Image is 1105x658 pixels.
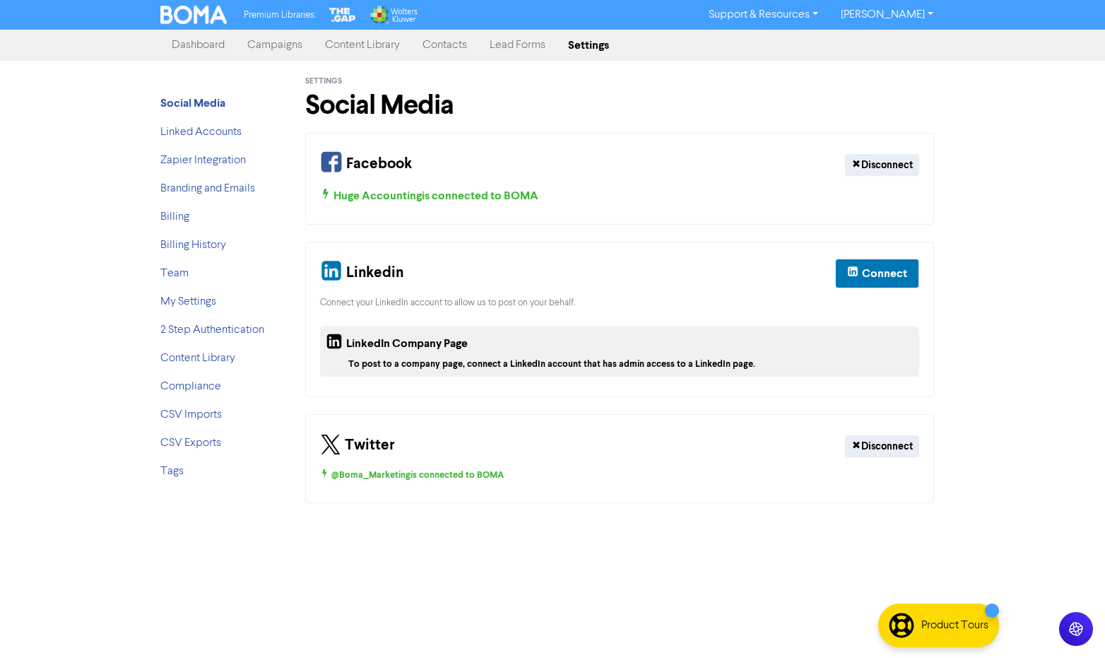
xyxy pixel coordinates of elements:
div: Connect [862,265,907,282]
span: @Boma_Marketing is connected to BOMA [320,469,504,481]
img: The Gap [327,6,358,24]
div: Linkedin [320,257,403,290]
img: BOMA Logo [160,6,227,24]
a: Support & Resources [697,4,829,26]
a: 2 Step Authentication [160,324,264,336]
img: Wolters Kluwer [369,6,417,24]
a: CSV Imports [160,409,222,421]
div: Facebook [320,148,412,182]
a: Content Library [314,31,411,59]
div: Your Linkedin and Company Page Connection [305,242,934,397]
span: Settings [305,76,342,86]
a: My Settings [160,296,216,307]
a: Billing History [160,240,226,251]
strong: Social Media [160,96,225,110]
div: To post to a company page, connect a LinkedIn account that has admin access to a LinkedIn page. [348,358,914,371]
div: Your Facebook Connection [305,133,934,225]
a: Compliance [160,381,221,392]
div: Twitter [320,429,395,463]
div: Your Twitter Connection [305,414,934,503]
a: Billing [160,211,189,223]
button: Disconnect [845,435,919,457]
a: Branding and Emails [160,183,255,194]
a: Zapier Integration [160,155,246,166]
a: Campaigns [236,31,314,59]
a: Settings [557,31,620,59]
h1: Social Media [305,89,934,122]
a: Social Media [160,98,225,110]
button: Connect [835,259,919,288]
button: Disconnect [845,154,919,176]
a: Dashboard [160,31,236,59]
iframe: Chat Widget [1034,590,1105,658]
div: Connect your LinkedIn account to allow us to post on your behalf. [320,296,919,310]
a: Team [160,268,189,279]
a: CSV Exports [160,437,221,449]
span: Premium Libraries: [244,11,316,20]
a: Lead Forms [478,31,557,59]
a: Linked Accounts [160,127,242,138]
a: [PERSON_NAME] [829,4,945,26]
a: Contacts [411,31,478,59]
div: LinkedIn Company Page [326,332,468,358]
a: Tags [160,466,184,477]
div: Huge Accounting is connected to BOMA [320,187,919,204]
a: Content Library [160,353,235,364]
